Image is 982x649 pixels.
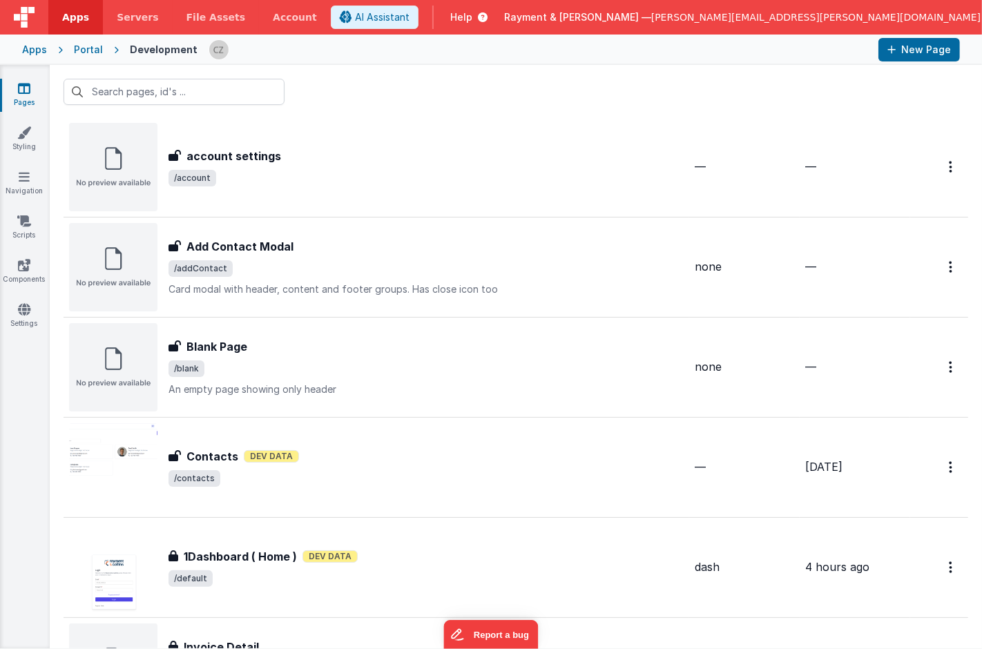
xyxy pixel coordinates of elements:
[695,460,706,474] span: —
[695,559,794,575] div: dash
[331,6,418,29] button: AI Assistant
[941,353,963,381] button: Options
[186,448,238,465] h3: Contacts
[805,460,843,474] span: [DATE]
[355,10,410,24] span: AI Assistant
[169,570,213,587] span: /default
[805,260,816,273] span: —
[651,10,981,24] span: [PERSON_NAME][EMAIL_ADDRESS][PERSON_NAME][DOMAIN_NAME]
[941,453,963,481] button: Options
[805,159,816,173] span: —
[302,550,358,563] span: Dev Data
[444,620,539,649] iframe: Marker.io feedback button
[805,560,869,574] span: 4 hours ago
[878,38,960,61] button: New Page
[169,360,204,377] span: /blank
[169,382,684,396] p: An empty page showing only header
[186,338,247,355] h3: Blank Page
[169,470,220,487] span: /contacts
[130,43,198,57] div: Development
[941,153,963,181] button: Options
[209,40,229,59] img: b4a104e37d07c2bfba7c0e0e4a273d04
[62,10,89,24] span: Apps
[169,282,684,296] p: Card modal with header, content and footer groups. Has close icon too
[186,10,246,24] span: File Assets
[450,10,472,24] span: Help
[117,10,158,24] span: Servers
[184,548,297,565] h3: 1Dashboard ( Home )
[64,79,285,105] input: Search pages, id's ...
[695,259,794,275] div: none
[186,238,293,255] h3: Add Contact Modal
[941,553,963,581] button: Options
[169,260,233,277] span: /addContact
[244,450,299,463] span: Dev Data
[74,43,103,57] div: Portal
[695,159,706,173] span: —
[805,360,816,374] span: —
[941,253,963,281] button: Options
[186,148,281,164] h3: account settings
[695,359,794,375] div: none
[504,10,651,24] span: Rayment & [PERSON_NAME] —
[169,170,216,186] span: /account
[22,43,47,57] div: Apps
